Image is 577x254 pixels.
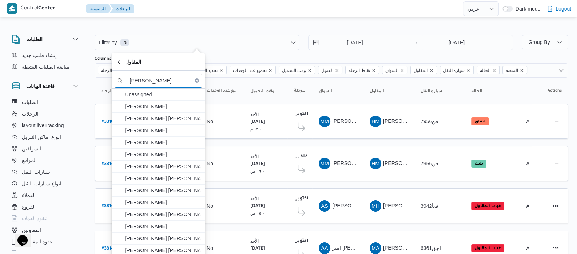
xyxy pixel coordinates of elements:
small: الأحد [250,239,259,243]
h3: قاعدة البيانات [26,82,55,90]
span: تجميع عدد الوحدات [207,88,237,94]
div: Muhammad Marawan Diab [319,116,330,127]
button: رقم الرحلةSorted in descending order [98,85,127,97]
button: Actions [550,200,561,212]
span: Actions [548,88,562,94]
span: [PERSON_NAME] [PERSON_NAME] [383,245,468,251]
span: اقن7956 [421,161,440,166]
span: المقاول [414,66,428,74]
button: Remove المقاول from selection in this group [429,68,434,73]
span: رقم الرحلة [98,66,130,74]
span: Logout [556,4,571,13]
span: العميل [318,66,342,74]
span: المقاول [125,57,141,66]
b: فرونت دور اكتوبر [296,196,332,201]
small: الأحد [250,112,259,117]
button: Remove تحديد النطاق الجغرافى from selection in this group [219,68,223,73]
span: رقم الرحلة [101,66,120,74]
span: [PERSON_NAME] [125,126,200,135]
span: Admin [526,161,541,166]
span: العملاء [22,191,36,199]
b: فرونت دور اكتوبر [296,239,332,244]
span: MM [320,158,329,169]
div: No [207,118,213,125]
b: # 331448 [102,204,119,209]
span: 25 available filters [120,39,129,46]
span: [PERSON_NAME] [PERSON_NAME] [383,202,468,208]
div: Hana Mjada Rais Ahmad [370,158,381,169]
div: No [207,160,213,167]
span: السواق [382,66,407,74]
button: العملاء [9,189,83,201]
span: وقت التحميل [279,66,315,74]
span: متابعة الطلبات النشطة [22,63,69,71]
button: الرئيسيه [86,4,111,13]
span: الطلبات [22,98,38,106]
button: layout.liveTracking [9,120,83,131]
span: AA [321,242,328,254]
input: search filters [115,74,202,88]
span: [PERSON_NAME] [PERSON_NAME] [125,210,200,219]
button: وقت التحميل [247,85,284,97]
button: المواقع [9,154,83,166]
span: [PERSON_NAME] [125,102,200,111]
button: الطلبات [12,35,80,44]
span: غياب المقاول [471,202,504,210]
button: Remove تجميع عدد الوحدات from selection in this group [268,68,272,73]
span: Group By [528,39,550,45]
span: المنصه [502,66,527,74]
span: إنشاء طلب جديد [22,51,57,60]
a: #331467 [102,159,119,169]
span: Admin [526,245,541,251]
b: [DATE] [250,120,265,125]
button: المقاول [367,85,410,97]
span: AS [321,200,328,212]
span: المواقع [22,156,37,165]
button: الرحلات [9,108,83,120]
div: → [413,40,418,45]
span: [PERSON_NAME] [125,150,200,159]
span: رقم الرحلة; Sorted in descending order [101,88,117,94]
a: #331448 [102,201,119,211]
span: [PERSON_NAME] [PERSON_NAME] [383,118,468,124]
span: المقاول [410,66,437,74]
b: # 331447 [102,246,119,251]
button: المنصه [523,85,528,97]
span: سيارة النقل [421,88,442,94]
div: Muhammad Abadalamunam HIshm Isamaail [370,242,381,254]
button: Actions [550,158,561,169]
span: [PERSON_NAME] [PERSON_NAME] [125,162,200,171]
span: معلق [471,117,489,125]
button: Remove نقاط الرحلة from selection in this group [371,68,376,73]
button: المقاولين [9,224,83,236]
button: عقود العملاء [9,213,83,224]
b: مصنع نستله اكتوبر [296,112,338,117]
button: Remove سيارة النقل from selection in this group [466,68,470,73]
span: نقاط الرحلة [294,88,306,94]
span: HM [371,116,379,127]
span: المقاولين [22,226,41,234]
button: الفروع [9,201,83,213]
span: [PERSON_NAME] [125,198,200,207]
span: [PERSON_NAME] [PERSON_NAME] [125,234,200,243]
button: الطلبات [9,96,83,108]
b: غياب المقاول [475,204,501,209]
span: Dark mode [513,6,540,12]
small: الأحد [250,154,259,159]
span: MA [371,242,379,254]
button: Clear input [195,78,199,83]
span: المقاول [370,88,384,94]
div: No [207,245,213,251]
small: ٠٩:٠٠ ص [250,169,267,173]
span: MM [320,116,329,127]
button: Filter by25 available filters [95,35,299,50]
b: Center [38,6,55,12]
div: Muhammad Hasani Muhammad Ibrahem [370,200,381,212]
button: متابعة الطلبات النشطة [9,61,83,73]
b: تمت [475,162,483,166]
span: الحاله [471,88,482,94]
span: السواق [319,88,332,94]
b: # 331467 [102,162,119,167]
b: شركة كاتو فلفرز [296,154,331,159]
button: السواقين [9,143,83,154]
